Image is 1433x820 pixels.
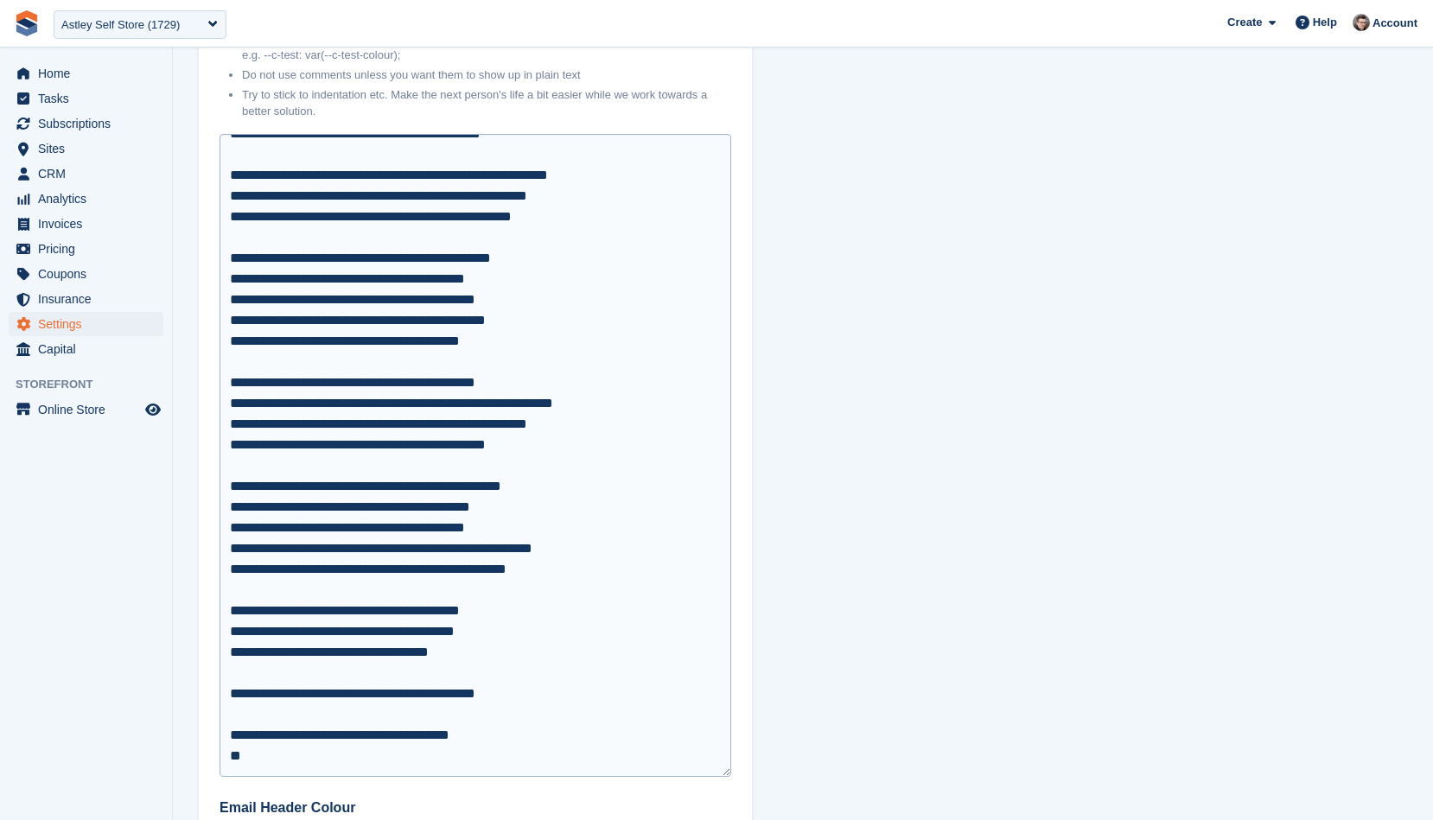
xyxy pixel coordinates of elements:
a: menu [9,111,163,136]
span: Analytics [38,187,142,211]
span: Storefront [16,376,172,393]
span: Create [1227,14,1262,31]
span: Capital [38,337,142,361]
span: Home [38,61,142,86]
a: Preview store [143,399,163,420]
div: Astley Self Store (1729) [61,16,180,34]
li: When setting a variable as another variable, wrap the value in a e.g. --c-test: var(--c-test-colo... [242,30,731,64]
a: menu [9,337,163,361]
a: menu [9,287,163,311]
a: menu [9,397,163,422]
span: Help [1313,14,1337,31]
li: Do not use comments unless you want them to show up in plain text [242,67,731,84]
span: Online Store [38,397,142,422]
span: Invoices [38,212,142,236]
a: menu [9,162,163,186]
span: Pricing [38,237,142,261]
a: menu [9,86,163,111]
a: menu [9,237,163,261]
li: Try to stick to indentation etc. Make the next person's life a bit easier while we work towards a... [242,86,731,120]
span: Sites [38,137,142,161]
img: Steven Hylands [1353,14,1370,31]
span: Tasks [38,86,142,111]
label: Email Header Colour [220,798,731,818]
span: Subscriptions [38,111,142,136]
a: menu [9,312,163,336]
span: CRM [38,162,142,186]
span: Account [1372,15,1417,32]
a: menu [9,137,163,161]
a: menu [9,262,163,286]
a: menu [9,187,163,211]
a: menu [9,212,163,236]
span: Coupons [38,262,142,286]
img: stora-icon-8386f47178a22dfd0bd8f6a31ec36ba5ce8667c1dd55bd0f319d3a0aa187defe.svg [14,10,40,36]
span: Settings [38,312,142,336]
span: Insurance [38,287,142,311]
a: menu [9,61,163,86]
